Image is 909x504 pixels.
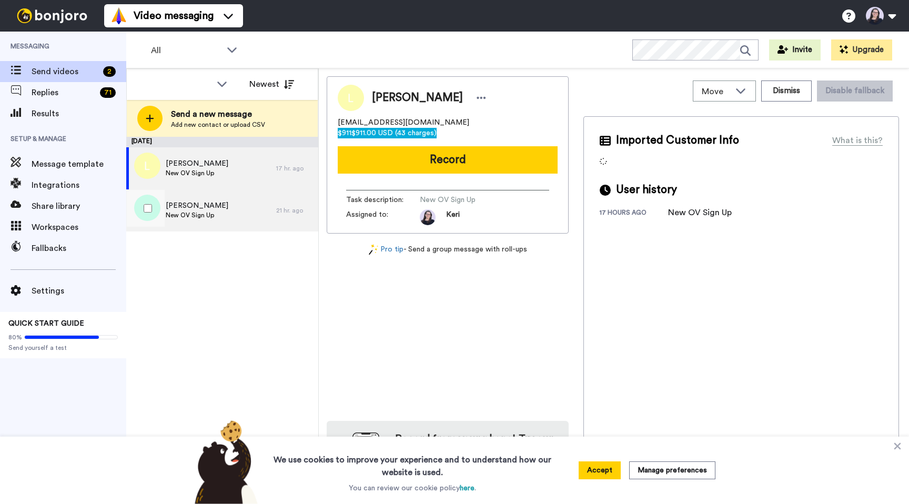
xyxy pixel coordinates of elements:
div: 17 hr. ago [276,164,313,173]
button: Newest [241,74,302,95]
button: Invite [769,39,821,61]
span: All [151,44,221,57]
button: Accept [579,461,621,479]
span: User history [616,182,677,198]
button: Upgrade [831,39,892,61]
div: What is this? [832,134,883,147]
span: 80% [8,333,22,341]
span: Move [702,85,730,98]
span: [PERSON_NAME] [372,90,463,106]
img: Image of Laurie [338,85,364,111]
div: New OV Sign Up [668,206,732,219]
div: 17 hours ago [600,208,668,219]
h3: We use cookies to improve your experience and to understand how our website is used. [263,447,562,479]
span: [PERSON_NAME] [166,158,228,169]
span: Share library [32,200,126,213]
img: vm-color.svg [110,7,127,24]
span: Fallbacks [32,242,126,255]
img: bj-logo-header-white.svg [13,8,92,23]
span: Add new contact or upload CSV [171,120,265,129]
button: Disable fallback [817,80,893,102]
span: Send videos [32,65,99,78]
img: l.png [134,153,160,179]
span: New OV Sign Up [166,211,228,219]
span: Imported Customer Info [616,133,739,148]
img: ca89d5ad-0a17-4ce0-9090-708ec09ae898-1686160890.jpg [420,209,436,225]
h4: Record from your phone! Try our app [DATE] [390,431,558,461]
span: [EMAIL_ADDRESS][DOMAIN_NAME] [338,117,558,138]
span: Results [32,107,126,120]
div: [DATE] [126,137,318,147]
span: Video messaging [134,8,214,23]
img: magic-wand.svg [369,244,378,255]
span: Workspaces [32,221,126,234]
div: 2 [103,66,116,77]
div: 21 hr. ago [276,206,313,215]
img: download [337,432,379,489]
a: Pro tip [369,244,403,255]
div: - Send a group message with roll-ups [327,244,569,255]
span: Settings [32,285,126,297]
a: here [460,485,474,492]
span: $911.00 USD (43 charges) [351,129,437,137]
span: $911 [338,129,351,137]
div: 71 [100,87,116,98]
span: Send a new message [171,108,265,120]
span: Message template [32,158,126,170]
button: Dismiss [761,80,812,102]
button: Manage preferences [629,461,715,479]
img: bear-with-cookie.png [185,420,263,504]
span: New OV Sign Up [420,195,520,205]
span: Integrations [32,179,126,191]
span: Replies [32,86,96,99]
span: Task description : [346,195,420,205]
button: Record [338,146,558,174]
p: You can review our cookie policy . [349,483,476,493]
span: Keri [446,209,460,225]
span: QUICK START GUIDE [8,320,84,327]
span: Assigned to: [346,209,420,225]
span: New OV Sign Up [166,169,228,177]
span: Send yourself a test [8,344,118,352]
span: [PERSON_NAME] [166,200,228,211]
